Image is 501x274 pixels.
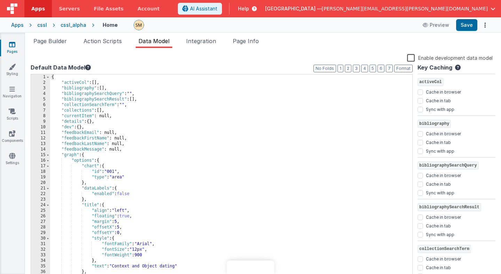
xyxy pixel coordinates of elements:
div: 8 [31,113,50,119]
button: Default Data Model [31,63,91,72]
div: 16 [31,158,50,163]
div: 25 [31,208,50,213]
button: 2 [345,65,351,72]
div: 3 [31,86,50,91]
div: cssl [37,22,47,29]
button: 6 [377,65,384,72]
div: 10 [31,124,50,130]
div: 11 [31,130,50,136]
div: Apps [11,22,24,29]
span: Help [238,5,249,12]
span: activeCol [417,78,444,86]
div: 1 [31,74,50,80]
div: 23 [31,197,50,202]
label: Cache in tab [426,264,451,271]
button: Format [394,65,413,72]
label: Sync with app [426,231,454,237]
div: 34 [31,258,50,264]
div: 6 [31,102,50,108]
label: Cache in browser [426,130,461,137]
div: 7 [31,108,50,113]
div: 32 [31,247,50,252]
div: cssl_alpha [61,22,86,29]
span: Action Scripts [83,38,122,45]
button: 5 [369,65,376,72]
label: Cache in browser [426,171,461,178]
span: Apps [31,5,45,12]
span: collectionSearchTerm [417,245,471,253]
button: 3 [353,65,360,72]
div: 5 [31,97,50,102]
span: Page Info [233,38,259,45]
label: Cache in tab [426,222,451,229]
label: Sync with app [426,147,454,154]
button: 1 [337,65,343,72]
div: 29 [31,230,50,236]
button: Preview [419,19,453,31]
label: Sync with app [426,189,454,196]
span: [GEOGRAPHIC_DATA] — [265,5,322,12]
label: Enable development data model [407,54,493,62]
button: AI Assistant [178,3,222,15]
div: 20 [31,180,50,186]
div: 24 [31,202,50,208]
div: 2 [31,80,50,86]
div: 21 [31,186,50,191]
span: Page Builder [33,38,67,45]
div: 4 [31,91,50,97]
div: 15 [31,152,50,158]
span: bibliography [417,120,451,128]
h4: Home [103,22,118,27]
label: Cache in browser [426,255,461,262]
img: e9616e60dfe10b317d64a5e98ec8e357 [134,20,144,30]
span: File Assets [94,5,124,12]
div: 9 [31,119,50,124]
label: Sync with app [426,105,454,112]
button: Options [480,20,490,30]
div: 13 [31,141,50,147]
label: Cache in tab [426,97,451,104]
button: 7 [386,65,393,72]
button: [GEOGRAPHIC_DATA] — [PERSON_NAME][EMAIL_ADDRESS][PERSON_NAME][DOMAIN_NAME] [265,5,495,12]
div: 22 [31,191,50,197]
h4: Key Caching [417,65,452,71]
div: 17 [31,163,50,169]
div: 28 [31,225,50,230]
div: 19 [31,175,50,180]
div: 27 [31,219,50,225]
label: Cache in tab [426,180,451,187]
span: Servers [59,5,80,12]
span: [PERSON_NAME][EMAIL_ADDRESS][PERSON_NAME][DOMAIN_NAME] [322,5,488,12]
span: Integration [186,38,216,45]
div: 35 [31,264,50,269]
div: 14 [31,147,50,152]
div: 30 [31,236,50,241]
span: Data Model [138,38,169,45]
div: 12 [31,136,50,141]
button: No Folds [313,65,336,72]
label: Cache in browser [426,213,461,220]
span: bibliographySearchResult [417,203,481,211]
span: AI Assistant [190,5,217,12]
span: bibliographySearchQuery [417,161,479,170]
button: Save [456,19,477,31]
div: 31 [31,241,50,247]
div: 18 [31,169,50,175]
label: Cache in browser [426,88,461,95]
div: 26 [31,213,50,219]
div: 33 [31,252,50,258]
label: Cache in tab [426,138,451,145]
button: 4 [361,65,368,72]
